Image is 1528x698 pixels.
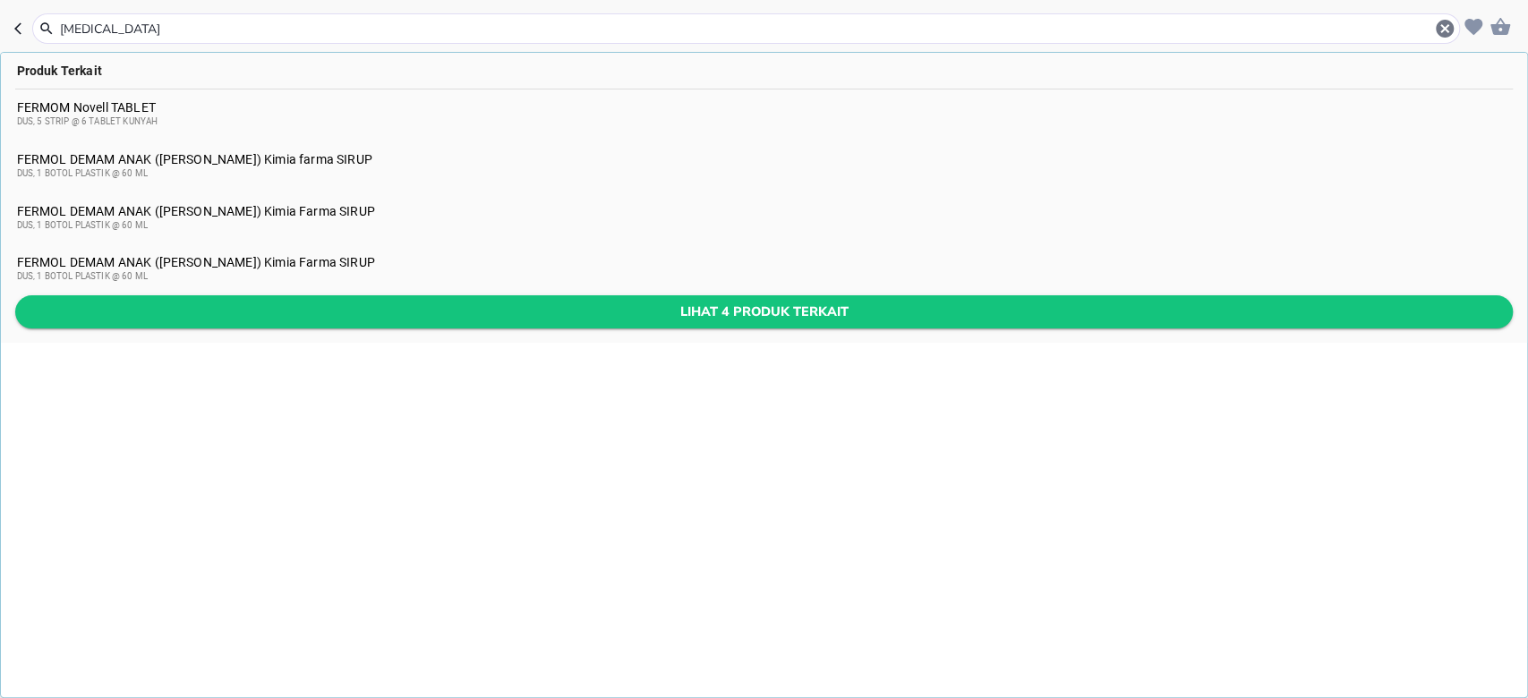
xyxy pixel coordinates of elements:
div: FERMOM Novell TABLET [17,100,1512,129]
span: DUS, 1 BOTOL PLASTIK @ 60 ML [17,168,148,178]
div: FERMOL DEMAM ANAK ([PERSON_NAME]) Kimia farma SIRUP [17,152,1512,181]
span: DUS, 1 BOTOL PLASTIK @ 60 ML [17,220,148,230]
span: DUS, 1 BOTOL PLASTIK @ 60 ML [17,271,148,281]
span: Lihat 4 produk terkait [30,301,1498,323]
div: FERMOL DEMAM ANAK ([PERSON_NAME]) Kimia Farma SIRUP [17,255,1512,284]
div: Produk Terkait [1,53,1527,89]
div: FERMOL DEMAM ANAK ([PERSON_NAME]) Kimia Farma SIRUP [17,204,1512,233]
input: Cari 4000+ produk di sini [58,20,1434,38]
span: DUS, 5 STRIP @ 6 TABLET KUNYAH [17,116,158,126]
button: Lihat 4 produk terkait [15,295,1513,328]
